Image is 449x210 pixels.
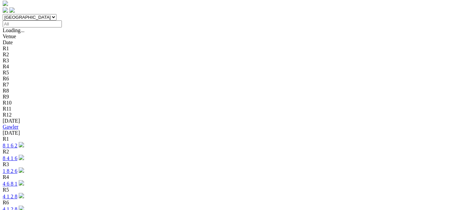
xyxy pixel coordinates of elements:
div: Date [3,40,446,46]
div: R5 [3,70,446,76]
div: R9 [3,94,446,100]
div: R3 [3,161,446,167]
img: play-circle.svg [19,142,24,147]
img: facebook.svg [3,7,8,13]
div: [DATE] [3,118,446,124]
div: R1 [3,136,446,142]
input: Select date [3,20,62,27]
div: R11 [3,106,446,112]
a: 1 8 2 6 [3,168,17,174]
div: R2 [3,52,446,58]
img: twitter.svg [9,7,15,13]
div: R4 [3,174,446,180]
div: R4 [3,64,446,70]
img: play-circle.svg [19,155,24,160]
a: 8 4 1 6 [3,155,17,161]
div: [DATE] [3,130,446,136]
img: play-circle.svg [19,167,24,173]
div: R5 [3,187,446,193]
a: Gawler [3,124,18,130]
div: R12 [3,112,446,118]
img: play-circle.svg [19,180,24,186]
div: R2 [3,149,446,155]
a: 8 1 6 2 [3,143,17,148]
div: Venue [3,33,446,40]
div: R6 [3,76,446,82]
a: 4 1 2 8 [3,194,17,199]
div: R8 [3,88,446,94]
div: R7 [3,82,446,88]
span: Loading... [3,27,24,33]
a: 4 6 8 1 [3,181,17,187]
div: R6 [3,200,446,206]
div: R10 [3,100,446,106]
img: logo-grsa-white.png [3,1,8,6]
div: R1 [3,46,446,52]
div: R3 [3,58,446,64]
img: play-circle.svg [19,193,24,198]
